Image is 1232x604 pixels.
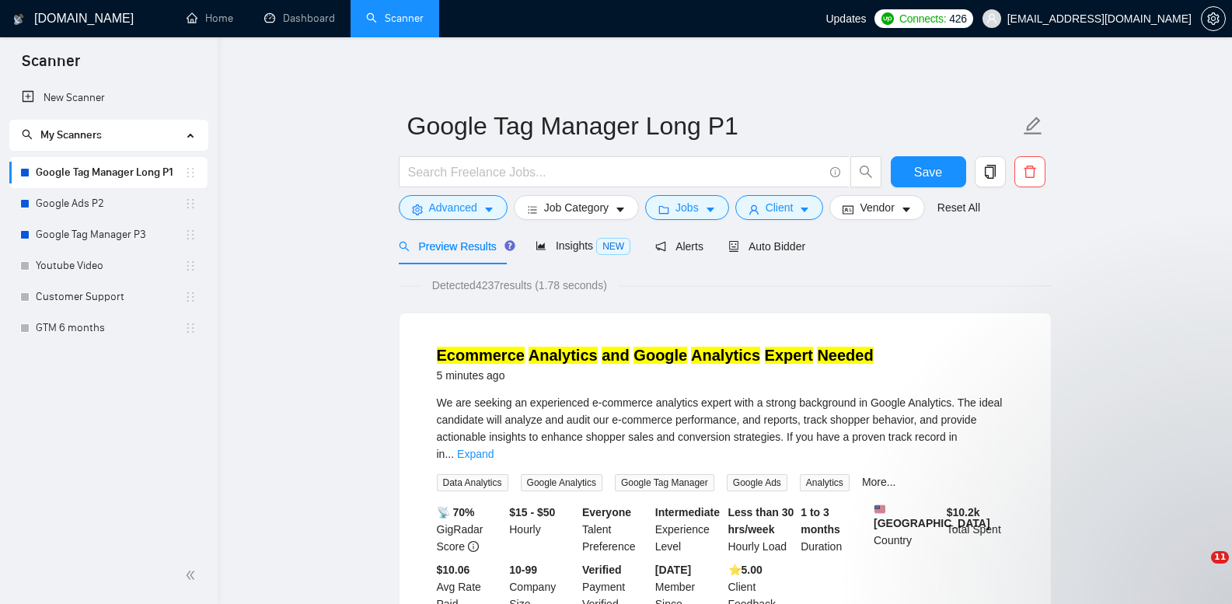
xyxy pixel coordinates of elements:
[749,204,759,215] span: user
[728,240,805,253] span: Auto Bidder
[40,128,102,141] span: My Scanners
[544,199,609,216] span: Job Category
[582,564,622,576] b: Verified
[437,396,1003,460] span: We are seeking an experienced e-commerce analytics expert with a strong background in Google Anal...
[521,474,602,491] span: Google Analytics
[829,195,924,220] button: idcardVendorcaret-down
[36,281,184,312] a: Customer Support
[579,504,652,555] div: Talent Preference
[658,204,669,215] span: folder
[9,50,92,82] span: Scanner
[949,10,966,27] span: 426
[434,504,507,555] div: GigRadar Score
[9,82,208,113] li: New Scanner
[901,204,912,215] span: caret-down
[1014,156,1045,187] button: delete
[468,541,479,552] span: info-circle
[22,128,102,141] span: My Scanners
[645,195,729,220] button: folderJobscaret-down
[22,129,33,140] span: search
[483,204,494,215] span: caret-down
[975,165,1005,179] span: copy
[9,188,208,219] li: Google Ads P2
[437,366,874,385] div: 5 minutes ago
[725,504,798,555] div: Hourly Load
[851,165,881,179] span: search
[1023,116,1043,136] span: edit
[9,281,208,312] li: Customer Support
[602,347,630,364] mark: and
[655,240,703,253] span: Alerts
[437,347,874,364] a: Ecommerce Analytics and Google Analytics Expert Needed
[399,195,508,220] button: settingAdvancedcaret-down
[1211,551,1229,564] span: 11
[421,277,618,294] span: Detected 4237 results (1.78 seconds)
[860,199,894,216] span: Vendor
[691,347,760,364] mark: Analytics
[437,347,525,364] mark: Ecommerce
[437,474,508,491] span: Data Analytics
[843,204,853,215] span: idcard
[36,219,184,250] a: Google Tag Manager P3
[509,506,555,518] b: $15 - $50
[986,13,997,24] span: user
[705,204,716,215] span: caret-down
[655,564,691,576] b: [DATE]
[937,199,980,216] a: Reset All
[457,448,494,460] a: Expand
[185,567,201,583] span: double-left
[615,204,626,215] span: caret-down
[633,347,687,364] mark: Google
[874,504,885,515] img: 🇺🇸
[675,199,699,216] span: Jobs
[727,474,787,491] span: Google Ads
[536,239,630,252] span: Insights
[728,506,794,536] b: Less than 30 hrs/week
[728,564,763,576] b: ⭐️ 5.00
[830,167,840,177] span: info-circle
[445,448,454,460] span: ...
[1201,6,1226,31] button: setting
[184,229,197,241] span: holder
[9,250,208,281] li: Youtube Video
[527,204,538,215] span: bars
[881,12,894,25] img: upwork-logo.png
[399,240,511,253] span: Preview Results
[408,162,823,182] input: Search Freelance Jobs...
[264,12,335,25] a: dashboardDashboard
[914,162,942,182] span: Save
[1015,165,1045,179] span: delete
[437,394,1014,463] div: We are seeking an experienced e-commerce analytics expert with a strong background in Google Anal...
[514,195,639,220] button: barsJob Categorycaret-down
[412,204,423,215] span: setting
[36,312,184,344] a: GTM 6 months
[817,347,873,364] mark: Needed
[615,474,714,491] span: Google Tag Manager
[801,506,840,536] b: 1 to 3 months
[437,564,470,576] b: $10.06
[766,199,794,216] span: Client
[582,506,631,518] b: Everyone
[891,156,966,187] button: Save
[503,239,517,253] div: Tooltip anchor
[728,241,739,252] span: robot
[1202,12,1225,25] span: setting
[22,82,195,113] a: New Scanner
[187,12,233,25] a: homeHome
[536,240,546,251] span: area-chart
[399,241,410,252] span: search
[975,156,1006,187] button: copy
[36,250,184,281] a: Youtube Video
[36,188,184,219] a: Google Ads P2
[437,506,475,518] b: 📡 70%
[529,347,598,364] mark: Analytics
[799,204,810,215] span: caret-down
[1179,551,1216,588] iframe: Intercom live chat
[36,157,184,188] a: Google Tag Manager Long P1
[407,106,1020,145] input: Scanner name...
[797,504,871,555] div: Duration
[596,238,630,255] span: NEW
[509,564,537,576] b: 10-99
[184,291,197,303] span: holder
[9,219,208,250] li: Google Tag Manager P3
